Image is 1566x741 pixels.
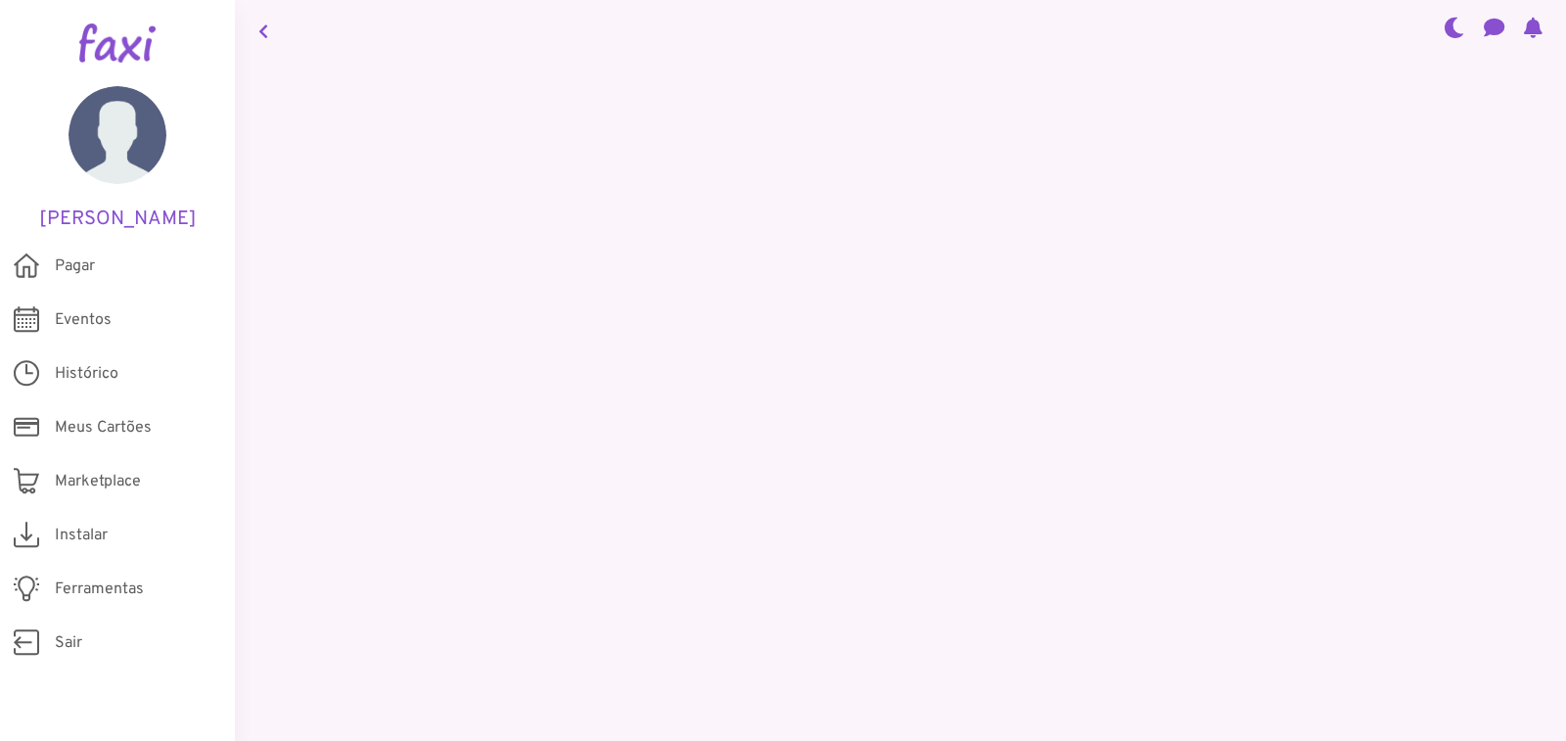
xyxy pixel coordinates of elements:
[55,524,108,547] span: Instalar
[55,255,95,278] span: Pagar
[55,578,144,601] span: Ferramentas
[55,470,141,493] span: Marketplace
[29,208,206,231] h5: [PERSON_NAME]
[55,631,82,655] span: Sair
[29,86,206,231] a: [PERSON_NAME]
[55,362,118,386] span: Histórico
[55,416,152,440] span: Meus Cartões
[55,308,112,332] span: Eventos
